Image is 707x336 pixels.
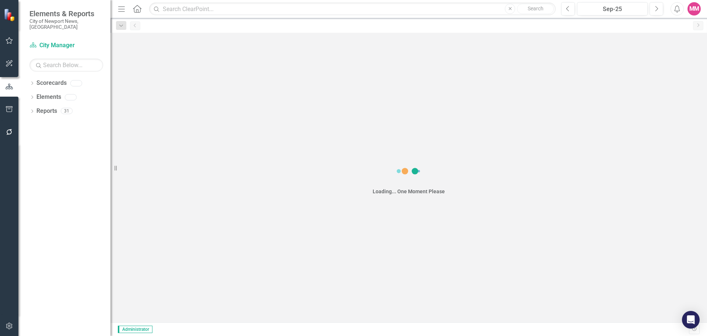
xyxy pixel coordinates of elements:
a: City Manager [29,41,103,50]
button: Search [517,4,554,14]
div: 31 [61,108,73,114]
span: Administrator [118,326,152,333]
button: MM [687,2,701,15]
small: City of Newport News, [GEOGRAPHIC_DATA] [29,18,103,30]
div: Open Intercom Messenger [682,311,700,329]
a: Scorecards [36,79,67,87]
a: Reports [36,107,57,115]
button: Sep-25 [577,2,648,15]
input: Search ClearPoint... [149,3,556,15]
div: Sep-25 [580,5,645,14]
span: Search [528,6,544,11]
input: Search Below... [29,59,103,72]
a: Elements [36,93,61,101]
span: Elements & Reports [29,9,103,18]
div: Loading... One Moment Please [373,188,445,195]
img: ClearPoint Strategy [4,8,17,21]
